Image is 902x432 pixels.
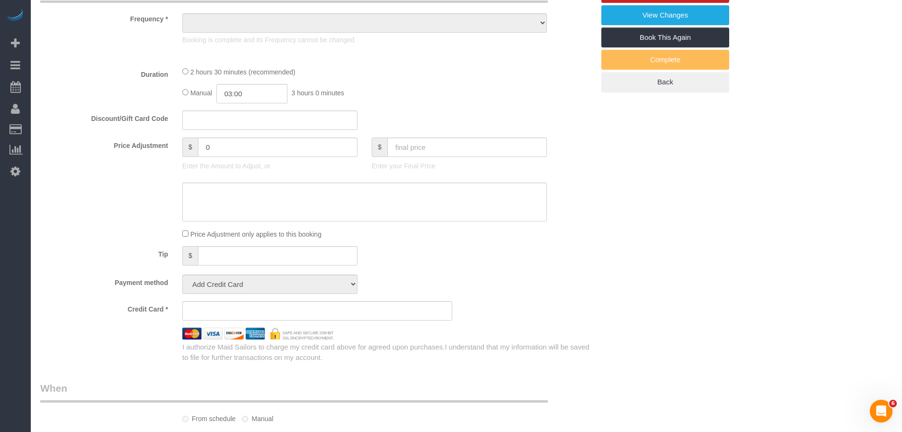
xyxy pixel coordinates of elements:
[33,66,175,79] label: Duration
[242,416,248,422] input: Manual
[601,5,729,25] a: View Changes
[372,138,387,157] span: $
[190,230,322,238] span: Price Adjustment only applies to this booking
[40,381,548,403] legend: When
[182,416,188,422] input: From schedule
[182,35,547,45] p: Booking is complete and its Frequency cannot be changed
[6,9,25,23] img: Automaid Logo
[182,161,357,171] p: Enter the Amount to Adjust, or
[33,11,175,24] label: Frequency *
[601,72,729,92] a: Back
[182,411,236,423] label: From schedule
[33,275,175,287] label: Payment method
[175,328,341,340] img: credit cards
[33,301,175,314] label: Credit Card *
[182,246,198,266] span: $
[889,400,897,407] span: 6
[190,89,212,97] span: Manual
[372,161,547,171] p: Enter your Final Price
[182,343,589,361] span: I understand that my information will be saved to file for further transactions on my account.
[33,138,175,150] label: Price Adjustment
[190,68,295,76] span: 2 hours 30 minutes (recommended)
[292,89,344,97] span: 3 hours 0 minutes
[182,138,198,157] span: $
[242,411,273,423] label: Manual
[190,306,444,315] iframe: Secure payment input frame
[601,28,729,47] a: Book This Again
[33,246,175,259] label: Tip
[870,400,893,423] iframe: Intercom live chat
[175,342,601,362] div: I authorize Maid Sailors to charge my credit card above for agreed upon purchases.
[387,138,547,157] input: final price
[33,110,175,123] label: Discount/Gift Card Code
